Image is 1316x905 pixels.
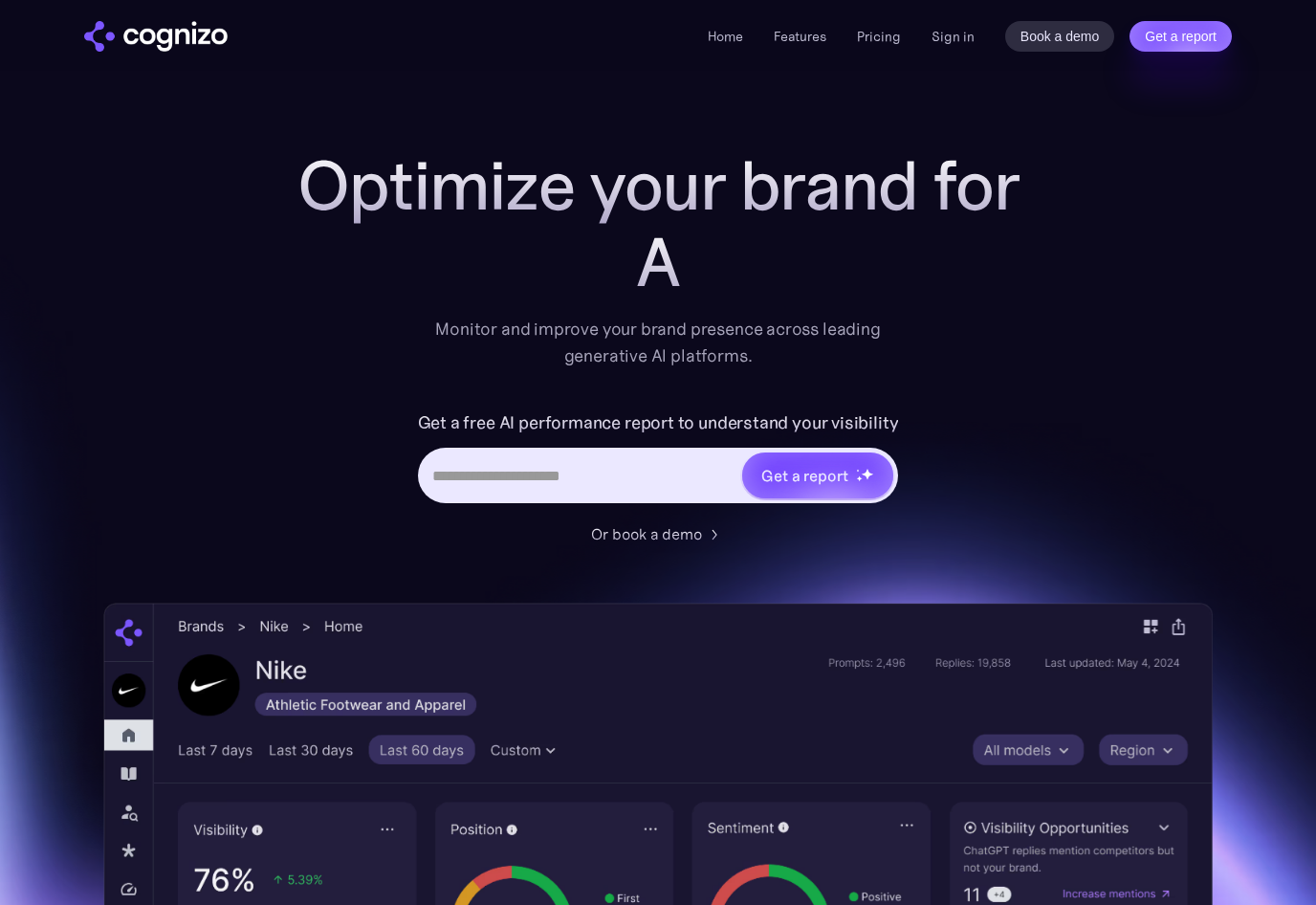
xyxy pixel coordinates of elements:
[856,469,859,472] img: star
[1130,21,1232,52] a: Get a report
[418,408,899,438] label: Get a free AI performance report to understand your visibility
[740,451,895,500] a: Get a reportstarstarstar
[774,28,826,45] a: Features
[275,147,1041,224] h1: Optimize your brand for
[708,28,743,45] a: Home
[418,408,899,513] form: Hero URL Input Form
[84,21,228,52] img: cognizo logo
[761,464,847,487] div: Get a report
[275,224,1041,300] div: A
[591,522,702,545] div: Or book a demo
[856,475,863,482] img: star
[1005,21,1115,52] a: Book a demo
[591,522,725,545] a: Or book a demo
[861,468,873,480] img: star
[932,25,975,48] a: Sign in
[423,316,893,369] div: Monitor and improve your brand presence across leading generative AI platforms.
[84,21,228,52] a: home
[857,28,901,45] a: Pricing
